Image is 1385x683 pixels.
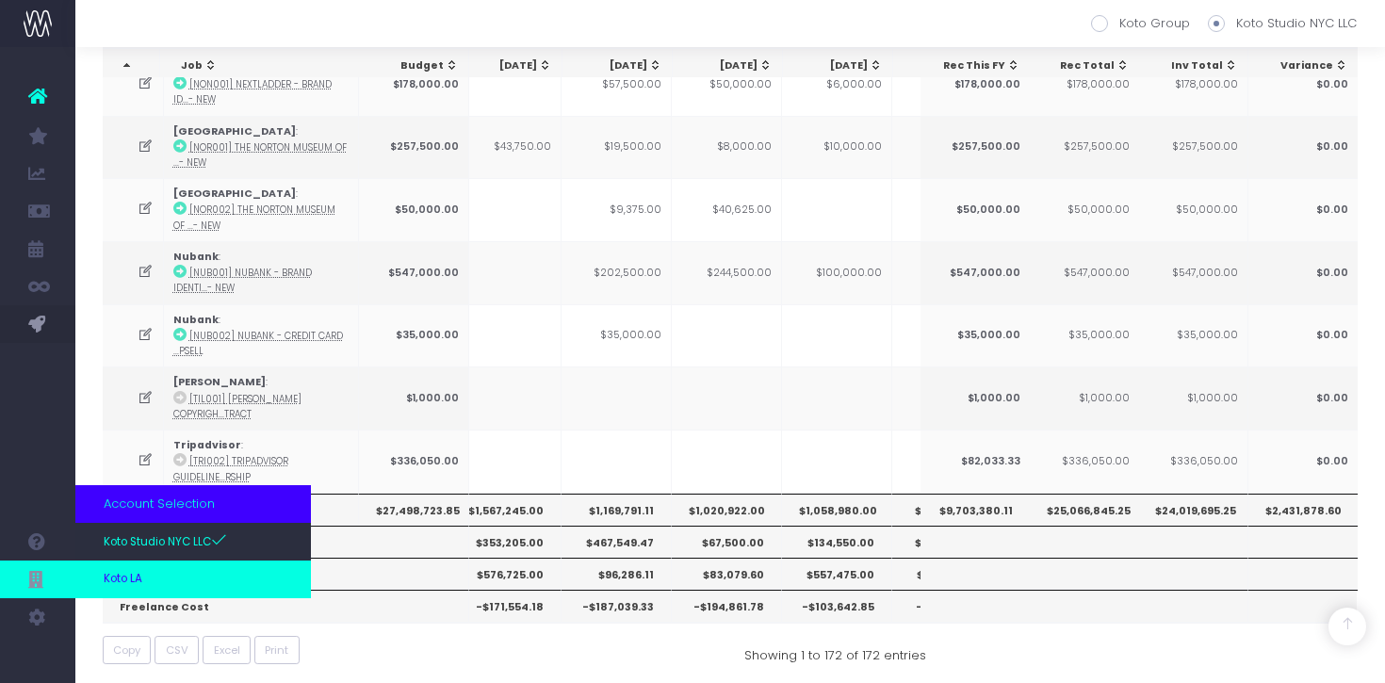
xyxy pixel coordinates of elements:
a: Koto LA [75,561,311,598]
td: $9,375.00 [562,178,672,241]
th: $1,058,980.00 [782,494,892,526]
th: -$194,861.78 [672,590,782,622]
td: $40,625.00 [672,178,782,241]
th: Aug 25: activate to sort column ascending [562,48,673,84]
td: $547,000.00 [1137,241,1247,304]
td: $547,000.00 [359,241,469,304]
td: $178,000.00 [920,53,1030,116]
th: Nov 25: activate to sort column ascending [893,48,1003,84]
th: $100,000.00 [892,526,1002,558]
td: $82,033.33 [920,430,1030,493]
td: $547,000.00 [920,241,1030,304]
abbr: [TIL001] Tilly Ramsay Copyright Contract [173,393,301,420]
abbr: [NOR002] The Norton Museum of Art - Website Reskins - Digital - New [173,203,335,231]
label: Koto Studio NYC LLC [1208,14,1357,33]
th: $557,475.00 [782,558,892,590]
th: $576,725.00 [451,558,562,590]
th: $809,350.00 [892,494,1002,526]
th: Sep 25: activate to sort column ascending [673,48,783,84]
td: $1,000.00 [920,366,1030,430]
th: Rec This FY: activate to sort column ascending [921,48,1031,84]
strong: [GEOGRAPHIC_DATA] [173,187,296,201]
td: $1,000.00 [359,366,469,430]
th: -$103,642.85 [782,590,892,622]
td: : [164,241,359,304]
th: : activate to sort column descending [103,48,160,84]
td: $10,000.00 [782,116,892,179]
th: -$187,039.33 [562,590,672,622]
td: $1,000.00 [1137,366,1247,430]
button: CSV [155,636,199,665]
abbr: [NUB002] Nubank - Credit Card Design - Brand - Upsell [173,330,343,357]
td: $0.00 [1247,53,1358,116]
th: Jul 25: activate to sort column ascending [452,48,562,84]
td: : [164,304,359,367]
td: $0.00 [1247,116,1358,179]
th: $353,205.00 [451,526,562,558]
img: images/default_profile_image.png [24,645,52,674]
td: $0.00 [1247,430,1358,493]
div: Variance [1264,58,1347,73]
td: $35,000.00 [1029,304,1139,367]
label: Koto Group [1091,14,1190,33]
span: Print [265,642,288,659]
td: $35,000.00 [920,304,1030,367]
td: $50,000.00 [920,178,1030,241]
div: [DATE] [910,58,993,73]
td: $1,000.00 [1029,366,1139,430]
td: $178,000.00 [1029,53,1139,116]
a: Koto Studio NYC LLC [75,523,311,561]
td: $43,750.00 [451,116,562,179]
th: $467,549.47 [562,526,672,558]
td: $0.00 [1247,178,1358,241]
span: Account Selection [104,495,215,513]
th: $1,567,245.00 [451,494,562,526]
div: Job [181,58,354,73]
td: $257,500.00 [920,116,1030,179]
th: $96,286.11 [562,558,672,590]
div: [DATE] [579,58,662,73]
th: -$29,304.00 [892,590,1002,622]
td: $0.00 [1247,366,1358,430]
td: $50,000.00 [1137,178,1247,241]
td: $336,050.00 [1029,430,1139,493]
div: [DATE] [690,58,773,73]
th: $1,020,922.00 [672,494,782,526]
td: $50,000.00 [672,53,782,116]
td: : [164,116,359,179]
strong: [PERSON_NAME] [173,375,266,389]
td: : [164,53,359,116]
td: $35,000.00 [562,304,672,367]
td: $202,500.00 [562,241,672,304]
td: $50,000.00 [1029,178,1139,241]
td: $178,000.00 [359,53,469,116]
th: Oct 25: activate to sort column ascending [783,48,893,84]
td: $547,000.00 [1029,241,1139,304]
th: $25,066,845.25 [1029,494,1139,526]
span: Koto Studio NYC LLC [104,532,227,551]
td: $178,000.00 [1137,53,1247,116]
th: Job: activate to sort column ascending [164,48,365,84]
th: Budget: activate to sort column ascending [359,48,469,84]
td: : [164,430,359,493]
div: Budget [376,58,459,73]
td: : [164,366,359,430]
th: Variance: activate to sort column ascending [1247,48,1358,84]
th: Freelance Cost [103,590,469,622]
div: [DATE] [469,58,552,73]
th: Inv Total: activate to sort column ascending [1138,48,1248,84]
td: $19,500.00 [562,116,672,179]
td: $6,000.00 [782,53,892,116]
td: $336,050.00 [1137,430,1247,493]
th: $134,550.00 [782,526,892,558]
td: : [164,178,359,241]
td: $257,500.00 [1137,116,1247,179]
td: $50,000.00 [359,178,469,241]
div: Rec Total [1047,58,1130,73]
th: $24,019,695.25 [1137,494,1247,526]
button: Print [254,636,300,665]
strong: [GEOGRAPHIC_DATA] [173,124,296,138]
span: CSV [166,642,188,659]
div: Showing 1 to 172 of 172 entries [744,636,926,665]
td: $0.00 [1247,241,1358,304]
